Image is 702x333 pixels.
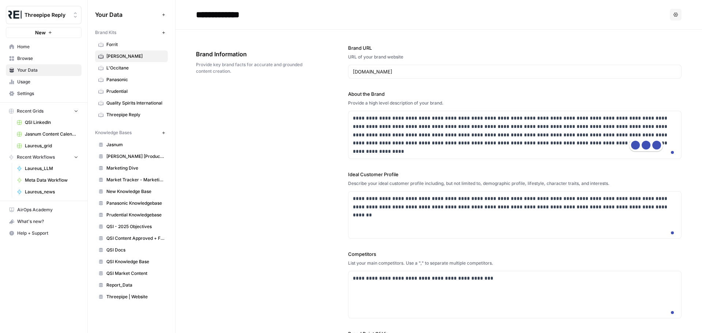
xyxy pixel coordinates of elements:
span: Recent Workflows [17,154,55,160]
span: Threepipe Reply [106,111,165,118]
a: [PERSON_NAME] [Products] [95,151,168,162]
div: Provide a high level description of your brand. [348,100,682,106]
span: Laureus_LLM [25,165,78,172]
a: Your Data [6,64,82,76]
span: Market Tracker - Marketing + Advertising [106,177,165,183]
span: Provide key brand facts for accurate and grounded content creation. [196,61,307,75]
a: Prudential Knowledgebase [95,209,168,221]
a: QSI Knowledge Base [95,256,168,268]
span: Brand Kits [95,29,116,36]
span: Laureus_news [25,189,78,195]
a: Quality Spirits International [95,97,168,109]
a: AirOps Academy [6,204,82,216]
span: Quality Spirits International [106,100,165,106]
div: URL of your brand website [348,54,682,60]
button: Recent Grids [6,106,82,117]
a: Laureus_LLM [14,163,82,174]
img: Threepipe Reply Logo [8,8,22,22]
a: Jasnum [95,139,168,151]
label: About the Brand [348,90,682,98]
button: What's new? [6,216,82,227]
a: Meta Data Workflow [14,174,82,186]
span: Jasnum Content Calendar [25,131,78,137]
button: New [6,27,82,38]
a: New Knowledge Base [95,186,168,197]
a: [PERSON_NAME] [95,50,168,62]
a: QSI Market Content [95,268,168,279]
div: Describe your ideal customer profile including, but not limited to, demographic profile, lifestyl... [348,180,682,187]
label: Competitors [348,250,682,258]
label: Brand URL [348,44,682,52]
button: Recent Workflows [6,152,82,163]
a: Panasonic [95,74,168,86]
span: AirOps Academy [17,207,78,213]
span: QSI Knowledge Base [106,258,165,265]
span: Jasnum [106,141,165,148]
div: List your main competitors. Use a "," to separate multiple competitors. [348,260,682,266]
span: Brand Information [196,50,307,58]
button: Workspace: Threepipe Reply [6,6,82,24]
a: Laureus_grid [14,140,82,152]
a: Market Tracker - Marketing + Advertising [95,174,168,186]
a: QSI LinkedIn [14,117,82,128]
span: Your Data [17,67,78,73]
a: QSI Docs [95,244,168,256]
span: Recent Grids [17,108,44,114]
a: Settings [6,88,82,99]
span: [PERSON_NAME] [Products] [106,153,165,160]
label: Ideal Customer Profile [348,171,682,178]
span: Your Data [95,10,159,19]
span: Report_Data [106,282,165,288]
span: Panasonic [106,76,165,83]
span: Prudential [106,88,165,95]
span: New [35,29,46,36]
span: Usage [17,79,78,85]
button: Help + Support [6,227,82,239]
span: Browse [17,55,78,62]
span: Prudential Knowledgebase [106,212,165,218]
span: [PERSON_NAME] [106,53,165,60]
span: Meta Data Workflow [25,177,78,183]
span: Knowledge Bases [95,129,132,136]
span: Threepipe Reply [24,11,69,19]
span: Marketing Dive [106,165,165,171]
a: Panasonic Knowledgebase [95,197,168,209]
span: L'Occitane [106,65,165,71]
a: Jasnum Content Calendar [14,128,82,140]
a: Home [6,41,82,53]
a: Threepipe Reply [95,109,168,121]
span: Laureus_grid [25,143,78,149]
span: Forrit [106,41,165,48]
span: QSI - 2025 Objectives [106,223,165,230]
span: QSI Docs [106,247,165,253]
input: www.sundaysoccer.com [353,68,677,75]
span: Help + Support [17,230,78,236]
a: Report_Data [95,279,168,291]
a: Browse [6,53,82,64]
a: Usage [6,76,82,88]
a: Marketing Dive [95,162,168,174]
a: Forrit [95,39,168,50]
a: L'Occitane [95,62,168,74]
span: QSI LinkedIn [25,119,78,126]
span: Threepipe | Website [106,294,165,300]
span: QSI Content Approved + Feedback [106,235,165,242]
span: Settings [17,90,78,97]
span: New Knowledge Base [106,188,165,195]
a: Threepipe | Website [95,291,168,303]
span: Home [17,43,78,50]
a: QSI Content Approved + Feedback [95,232,168,244]
span: QSI Market Content [106,270,165,277]
a: Laureus_news [14,186,82,198]
a: Prudential [95,86,168,97]
a: QSI - 2025 Objectives [95,221,168,232]
span: Panasonic Knowledgebase [106,200,165,207]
